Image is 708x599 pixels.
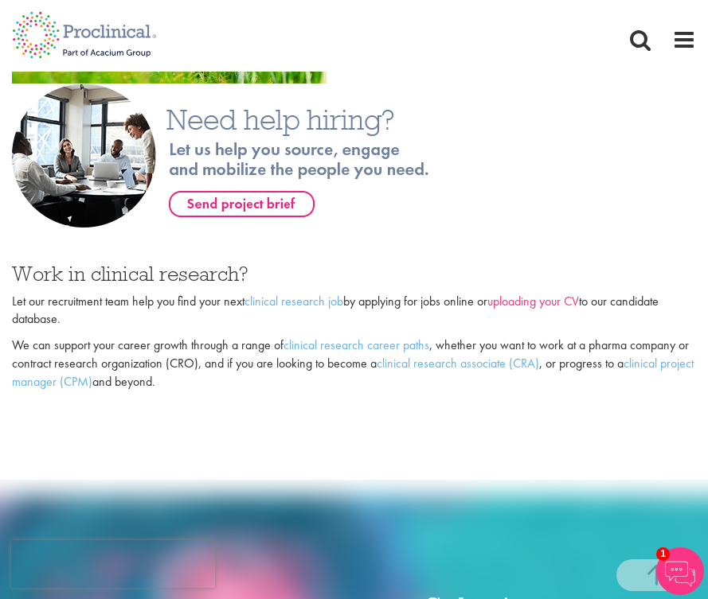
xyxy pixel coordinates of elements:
a: uploading your CV [487,293,579,309]
p: Let our recruitment team help you find your next by applying for jobs online or to our candidate ... [12,293,696,329]
a: clinical research associate (CRA) [377,355,539,371]
img: Chatbot [656,547,704,595]
a: clinical project manager (CPM) [12,355,694,390]
a: clinical research career paths [284,336,429,353]
h3: Work in clinical research? [12,263,696,284]
a: clinical research job [244,293,343,309]
p: We can support your career growth through a range of , whether you want to work at a pharma compa... [12,336,696,391]
span: 1 [656,547,670,561]
iframe: reCAPTCHA [11,540,215,588]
